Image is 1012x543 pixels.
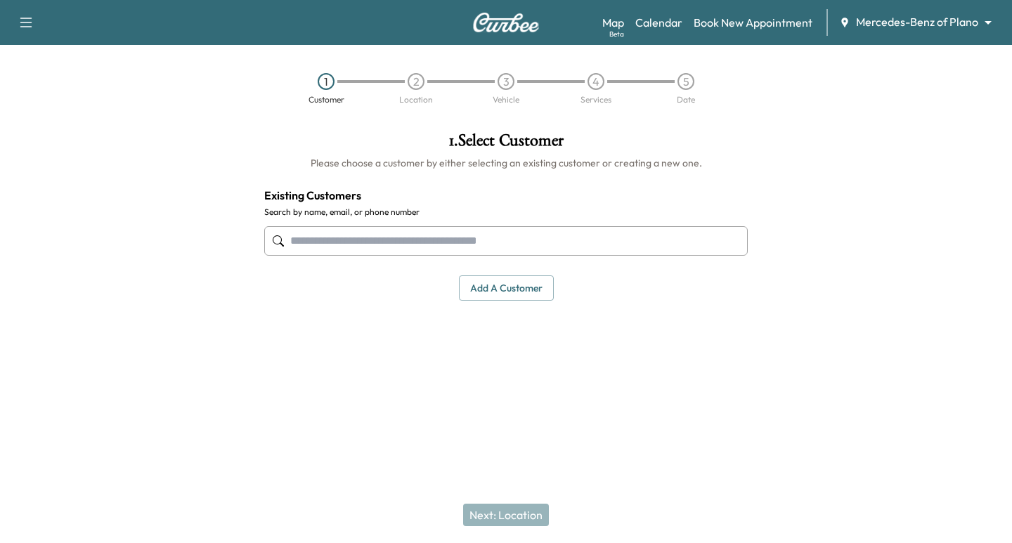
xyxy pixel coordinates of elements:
h4: Existing Customers [264,187,748,204]
div: 4 [588,73,604,90]
div: 5 [677,73,694,90]
h6: Please choose a customer by either selecting an existing customer or creating a new one. [264,156,748,170]
div: Vehicle [493,96,519,104]
div: Location [399,96,433,104]
a: Calendar [635,14,682,31]
div: Date [677,96,695,104]
div: Services [580,96,611,104]
label: Search by name, email, or phone number [264,207,748,218]
button: Add a customer [459,275,554,301]
div: 2 [408,73,424,90]
div: 3 [498,73,514,90]
h1: 1 . Select Customer [264,132,748,156]
a: Book New Appointment [694,14,812,31]
img: Curbee Logo [472,13,540,32]
div: Customer [309,96,344,104]
div: Beta [609,29,624,39]
span: Mercedes-Benz of Plano [856,14,978,30]
a: MapBeta [602,14,624,31]
div: 1 [318,73,335,90]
